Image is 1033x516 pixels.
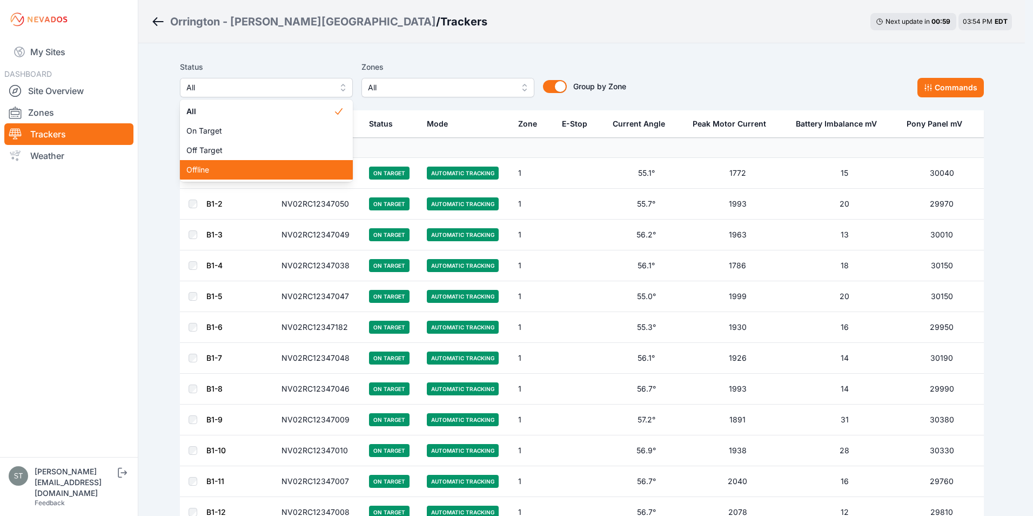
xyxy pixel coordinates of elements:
span: All [186,106,333,117]
span: Offline [186,164,333,175]
button: All [180,78,353,97]
span: On Target [186,125,333,136]
span: All [186,81,331,94]
div: All [180,100,353,182]
span: Off Target [186,145,333,156]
